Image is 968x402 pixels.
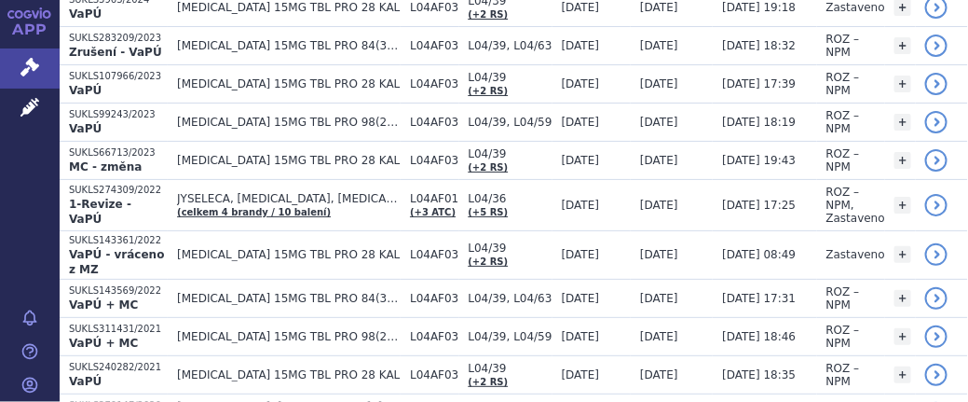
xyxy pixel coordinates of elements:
[69,298,138,312] strong: VaPÚ + MC
[177,330,401,343] span: [MEDICAL_DATA] 15MG TBL PRO 98(2X49) KAL
[925,194,948,216] a: detail
[722,199,796,212] span: [DATE] 17:25
[69,46,162,59] strong: Zrušení - VaPÚ
[69,108,168,121] p: SUKLS99243/2023
[925,287,948,310] a: detail
[177,154,401,167] span: [MEDICAL_DATA] 15MG TBL PRO 28 KAL
[894,152,911,169] a: +
[177,248,401,261] span: [MEDICAL_DATA] 15MG TBL PRO 28 KAL
[562,154,600,167] span: [DATE]
[469,192,552,205] span: L04/36
[826,324,860,350] span: ROZ – NPM
[177,207,331,217] a: (celkem 4 brandy / 10 balení)
[925,111,948,133] a: detail
[722,330,796,343] span: [DATE] 18:46
[925,326,948,348] a: detail
[925,149,948,172] a: detail
[69,337,138,350] strong: VaPÚ + MC
[469,71,552,84] span: L04/39
[562,1,600,14] span: [DATE]
[722,116,796,129] span: [DATE] 18:19
[640,116,678,129] span: [DATE]
[640,77,678,90] span: [DATE]
[410,330,458,343] span: L04AF03
[894,290,911,307] a: +
[640,368,678,381] span: [DATE]
[562,330,600,343] span: [DATE]
[894,76,911,92] a: +
[826,285,860,312] span: ROZ – NPM
[826,147,860,173] span: ROZ – NPM
[826,362,860,388] span: ROZ – NPM
[826,71,860,97] span: ROZ – NPM
[469,9,509,20] a: (+2 RS)
[469,116,552,129] span: L04/39, L04/59
[826,33,860,59] span: ROZ – NPM
[469,39,552,52] span: L04/39, L04/63
[177,116,401,129] span: [MEDICAL_DATA] 15MG TBL PRO 98(2X49) KAL
[410,77,458,90] span: L04AF03
[469,292,552,305] span: L04/39, L04/63
[469,147,552,160] span: L04/39
[722,39,796,52] span: [DATE] 18:32
[562,368,600,381] span: [DATE]
[69,84,102,97] strong: VaPÚ
[640,154,678,167] span: [DATE]
[894,37,911,54] a: +
[177,39,401,52] span: [MEDICAL_DATA] 15MG TBL PRO 84(3X28) KAL
[469,377,509,387] a: (+2 RS)
[410,207,456,217] a: (+3 ATC)
[469,162,509,173] a: (+2 RS)
[69,32,168,45] p: SUKLS283209/2023
[69,160,142,173] strong: MC - změna
[894,328,911,345] a: +
[410,368,458,381] span: L04AF03
[69,375,102,388] strong: VaPÚ
[894,114,911,131] a: +
[562,248,600,261] span: [DATE]
[640,1,678,14] span: [DATE]
[640,292,678,305] span: [DATE]
[410,154,458,167] span: L04AF03
[69,70,168,83] p: SUKLS107966/2023
[69,7,102,21] strong: VaPÚ
[925,243,948,266] a: detail
[640,330,678,343] span: [DATE]
[177,368,401,381] span: [MEDICAL_DATA] 15MG TBL PRO 28 KAL
[894,367,911,383] a: +
[69,198,131,226] strong: 1-Revize - VaPÚ
[562,77,600,90] span: [DATE]
[925,364,948,386] a: detail
[69,184,168,197] p: SUKLS274309/2022
[925,35,948,57] a: detail
[722,248,796,261] span: [DATE] 08:49
[562,39,600,52] span: [DATE]
[826,248,885,261] span: Zastaveno
[469,242,552,255] span: L04/39
[894,197,911,214] a: +
[469,207,509,217] a: (+5 RS)
[722,77,796,90] span: [DATE] 17:39
[177,292,401,305] span: [MEDICAL_DATA] 15MG TBL PRO 84(3X28) KAL
[640,39,678,52] span: [DATE]
[722,1,796,14] span: [DATE] 19:18
[177,192,401,205] span: JYSELECA, [MEDICAL_DATA], [MEDICAL_DATA]…
[410,248,458,261] span: L04AF03
[410,292,458,305] span: L04AF03
[410,39,458,52] span: L04AF03
[69,248,164,276] strong: VaPÚ - vráceno z MZ
[69,284,168,298] p: SUKLS143569/2022
[469,256,509,267] a: (+2 RS)
[410,116,458,129] span: L04AF03
[562,199,600,212] span: [DATE]
[469,86,509,96] a: (+2 RS)
[894,246,911,263] a: +
[640,248,678,261] span: [DATE]
[469,362,552,375] span: L04/39
[410,192,458,205] span: L04AF01
[410,1,458,14] span: L04AF03
[469,330,552,343] span: L04/39, L04/59
[562,116,600,129] span: [DATE]
[826,186,885,225] span: ROZ – NPM, Zastaveno
[722,292,796,305] span: [DATE] 17:31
